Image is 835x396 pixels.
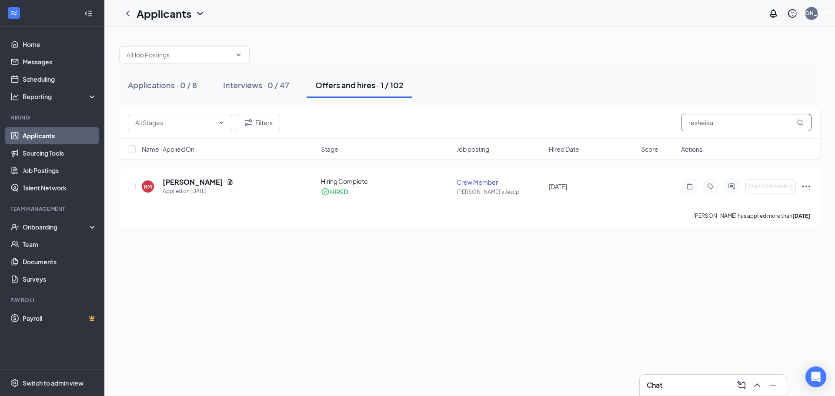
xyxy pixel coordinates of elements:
[23,36,97,53] a: Home
[457,145,489,153] span: Job posting
[745,180,796,193] button: Start Onboarding
[705,183,716,190] svg: Tag
[693,212,812,220] p: [PERSON_NAME] has applied more than .
[549,145,579,153] span: Hired Date
[223,80,289,90] div: Interviews · 0 / 47
[321,187,330,196] svg: CheckmarkCircle
[805,366,826,387] div: Open Intercom Messenger
[23,162,97,179] a: Job Postings
[321,177,451,186] div: Hiring Complete
[641,145,658,153] span: Score
[23,223,90,231] div: Onboarding
[10,92,19,101] svg: Analysis
[768,380,778,390] svg: Minimize
[243,117,254,128] svg: Filter
[748,183,793,190] span: Start Onboarding
[23,253,97,270] a: Documents
[23,236,97,253] a: Team
[23,379,83,387] div: Switch to admin view
[766,378,780,392] button: Minimize
[235,51,242,58] svg: ChevronDown
[750,378,764,392] button: ChevronUp
[10,296,95,304] div: Payroll
[10,114,95,121] div: Hiring
[23,92,97,101] div: Reporting
[457,178,544,186] div: Crew Member
[144,183,152,190] div: RM
[685,183,695,190] svg: Note
[549,183,567,190] span: [DATE]
[142,145,194,153] span: Name · Applied On
[195,8,205,19] svg: ChevronDown
[23,70,97,88] a: Scheduling
[321,145,338,153] span: Stage
[681,114,812,131] input: Search in offers and hires
[23,270,97,288] a: Surveys
[127,50,232,60] input: All Job Postings
[84,9,93,18] svg: Collapse
[10,223,19,231] svg: UserCheck
[23,309,97,327] a: PayrollCrown
[128,80,197,90] div: Applications · 0 / 8
[647,380,662,390] h3: Chat
[752,380,762,390] svg: ChevronUp
[135,118,214,127] input: All Stages
[10,379,19,387] svg: Settings
[681,145,702,153] span: Actions
[23,144,97,162] a: Sourcing Tools
[137,6,191,21] h1: Applicants
[787,8,798,19] svg: QuestionInfo
[123,8,133,19] svg: ChevronLeft
[23,53,97,70] a: Messages
[163,187,234,196] div: Applied on [DATE]
[10,205,95,213] div: Team Management
[163,177,223,187] h5: [PERSON_NAME]
[10,9,18,17] svg: WorkstreamLogo
[236,114,280,131] button: Filter Filters
[797,119,804,126] svg: MagnifyingGlass
[218,119,225,126] svg: ChevronDown
[789,10,834,17] div: [PERSON_NAME]
[726,183,737,190] svg: ActiveChat
[23,179,97,196] a: Talent Network
[792,213,810,219] b: [DATE]
[801,181,812,192] svg: Ellipses
[457,188,544,196] div: [PERSON_NAME]'s Jesup
[736,380,747,390] svg: ComposeMessage
[768,8,778,19] svg: Notifications
[330,187,348,196] div: HIRED
[735,378,748,392] button: ComposeMessage
[315,80,404,90] div: Offers and hires · 1 / 102
[227,179,234,186] svg: Document
[23,127,97,144] a: Applicants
